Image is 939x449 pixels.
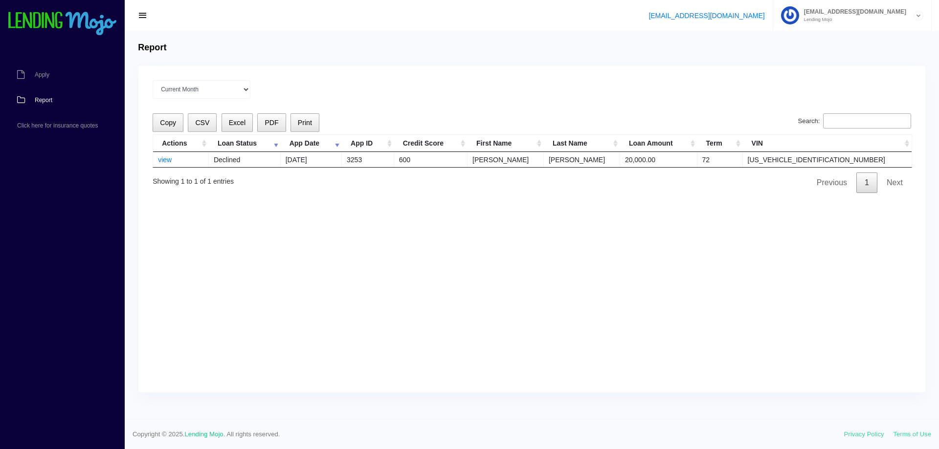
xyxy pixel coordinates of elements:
th: Last Name: activate to sort column ascending [544,135,620,152]
td: 20,000.00 [620,152,697,167]
th: App Date: activate to sort column ascending [281,135,342,152]
td: [US_VEHICLE_IDENTIFICATION_NUMBER] [743,152,912,167]
td: [PERSON_NAME] [544,152,620,167]
td: Declined [209,152,281,167]
button: Copy [153,113,183,132]
button: PDF [257,113,286,132]
a: Privacy Policy [844,430,884,438]
th: App ID: activate to sort column ascending [342,135,394,152]
th: Term: activate to sort column ascending [697,135,743,152]
button: Excel [222,113,253,132]
a: Next [878,172,911,193]
span: Print [298,119,312,127]
span: Click here for insurance quotes [17,123,98,128]
a: [EMAIL_ADDRESS][DOMAIN_NAME] [648,12,764,20]
span: CSV [195,119,209,127]
label: Search: [798,113,911,129]
span: Report [35,97,52,103]
span: [EMAIL_ADDRESS][DOMAIN_NAME] [799,9,906,15]
span: PDF [265,119,278,127]
td: 600 [394,152,468,167]
span: Copy [160,119,176,127]
img: logo-small.png [7,12,117,36]
a: Previous [808,172,855,193]
td: [DATE] [281,152,342,167]
a: Lending Mojo [185,430,224,438]
td: 72 [697,152,743,167]
th: Actions: activate to sort column ascending [153,135,209,152]
th: VIN: activate to sort column ascending [743,135,912,152]
input: Search: [823,113,911,129]
div: Showing 1 to 1 of 1 entries [153,171,234,187]
button: CSV [188,113,217,132]
th: Loan Amount: activate to sort column ascending [620,135,697,152]
span: Excel [229,119,246,127]
th: Loan Status: activate to sort column ascending [209,135,281,152]
span: Copyright © 2025. . All rights reserved. [133,429,844,439]
a: Terms of Use [893,430,931,438]
a: 1 [856,172,877,193]
th: Credit Score: activate to sort column ascending [394,135,468,152]
button: Print [291,113,319,132]
img: Profile image [781,6,799,24]
td: 3253 [342,152,394,167]
a: view [158,156,172,164]
span: Apply [35,72,49,78]
th: First Name: activate to sort column ascending [468,135,544,152]
small: Lending Mojo [799,17,906,22]
h4: Report [138,43,166,53]
td: [PERSON_NAME] [468,152,544,167]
